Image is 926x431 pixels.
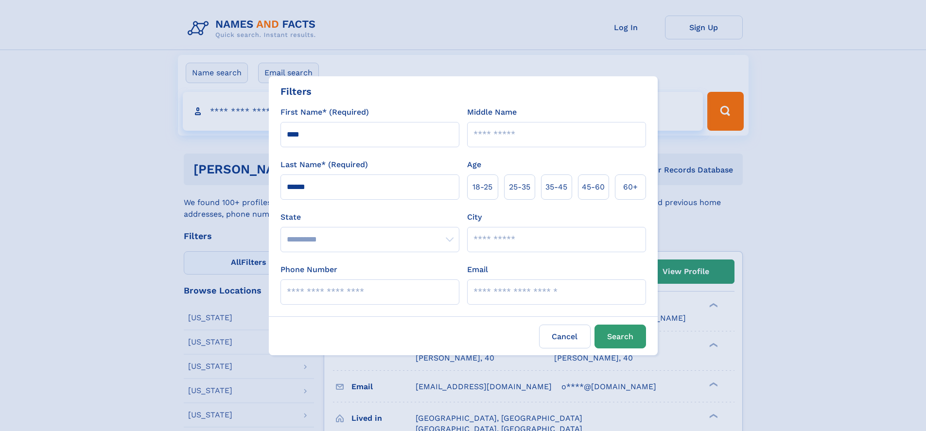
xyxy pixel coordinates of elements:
label: First Name* (Required) [280,106,369,118]
span: 60+ [623,181,638,193]
span: 35‑45 [545,181,567,193]
span: 45‑60 [582,181,605,193]
label: Middle Name [467,106,517,118]
label: Age [467,159,481,171]
label: State [280,211,459,223]
button: Search [594,325,646,348]
label: Phone Number [280,264,337,276]
label: Last Name* (Required) [280,159,368,171]
label: Email [467,264,488,276]
span: 25‑35 [509,181,530,193]
label: Cancel [539,325,591,348]
div: Filters [280,84,312,99]
span: 18‑25 [472,181,492,193]
label: City [467,211,482,223]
